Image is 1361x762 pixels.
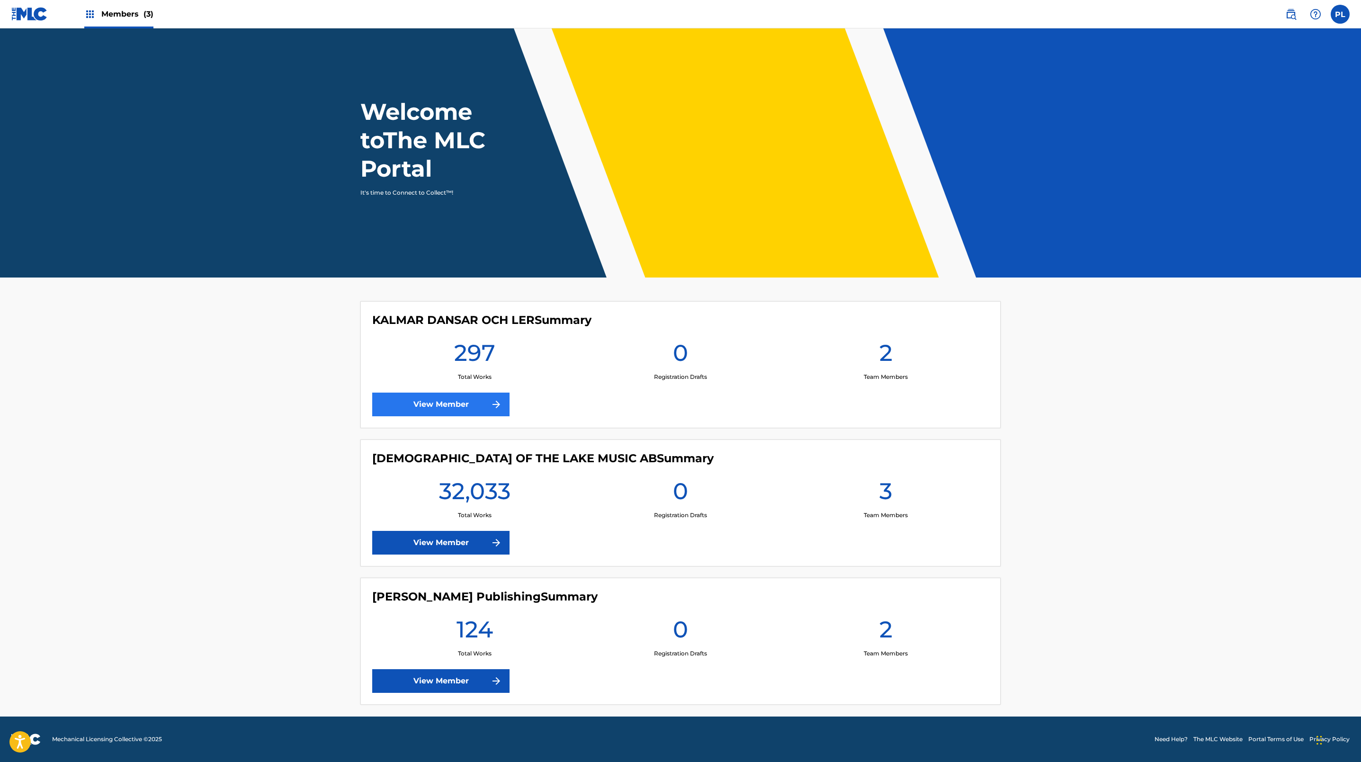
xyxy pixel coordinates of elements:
p: Registration Drafts [654,511,707,520]
a: Public Search [1281,5,1300,24]
div: Dra [1316,726,1322,754]
h4: Pinkerton Publishing [372,590,598,604]
h4: KALMAR DANSAR OCH LER [372,313,591,327]
p: Registration Drafts [654,649,707,658]
h1: 32,033 [439,477,510,511]
p: Team Members [864,373,908,381]
a: Need Help? [1155,735,1188,744]
a: View Member [372,393,510,416]
img: Top Rightsholders [84,9,96,20]
div: Chatt-widget [1314,717,1361,762]
h1: 0 [673,615,688,649]
div: User Menu [1331,5,1350,24]
img: f7272a7cc735f4ea7f67.svg [491,399,502,410]
span: (3) [143,9,153,18]
a: View Member [372,531,510,555]
span: Members [101,9,153,19]
p: Team Members [864,511,908,520]
div: Help [1306,5,1325,24]
h1: 0 [673,477,688,511]
img: help [1310,9,1321,20]
p: Total Works [458,511,492,520]
a: View Member [372,669,510,693]
img: search [1285,9,1297,20]
p: It's time to Connect to Collect™! [360,188,525,197]
h1: Welcome to The MLC Portal [360,98,537,183]
img: MLC Logo [11,7,48,21]
img: f7272a7cc735f4ea7f67.svg [491,675,502,687]
a: The MLC Website [1193,735,1243,744]
img: f7272a7cc735f4ea7f67.svg [491,537,502,548]
p: Team Members [864,649,908,658]
h4: LADY OF THE LAKE MUSIC AB [372,451,714,466]
a: Portal Terms of Use [1248,735,1304,744]
iframe: Chat Widget [1314,717,1361,762]
h1: 2 [879,339,893,373]
span: Mechanical Licensing Collective © 2025 [52,735,162,744]
h1: 124 [457,615,493,649]
h1: 297 [454,339,495,373]
p: Total Works [458,649,492,658]
a: Privacy Policy [1309,735,1350,744]
h1: 3 [879,477,892,511]
p: Registration Drafts [654,373,707,381]
p: Total Works [458,373,492,381]
h1: 0 [673,339,688,373]
img: logo [11,734,41,745]
h1: 2 [879,615,893,649]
